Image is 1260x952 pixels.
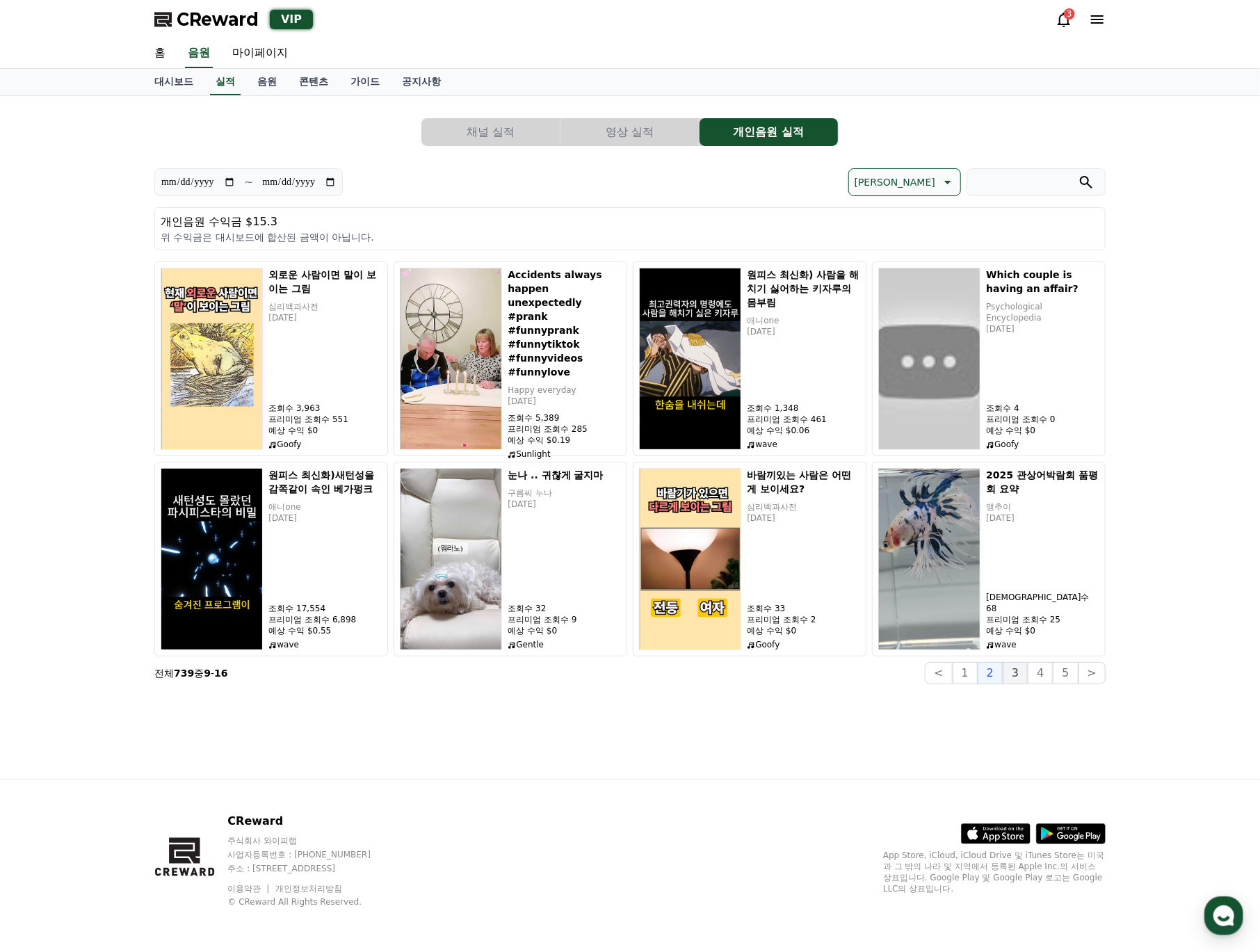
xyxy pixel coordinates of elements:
a: 3 [1056,11,1072,28]
h5: 2025 관상어박람회 품평회 요약 [986,468,1099,496]
p: 프리미엄 조회수 461 [747,414,860,425]
p: 프리미엄 조회수 0 [986,414,1099,425]
p: Sunlight [508,449,621,460]
strong: 9 [204,668,211,679]
p: 심리백과사전 [747,501,860,513]
strong: 739 [174,668,194,679]
h5: Accidents always happen unexpectedly #prank #funnyprank #funnytiktok #funnyvideos #funnylove [508,268,621,379]
p: © CReward All Rights Reserved. [227,896,397,907]
button: 2 [978,662,1003,684]
p: Gentle [508,639,621,650]
p: [DATE] [508,499,621,510]
span: 대화 [127,462,144,474]
p: 프리미엄 조회수 285 [508,423,621,435]
span: CReward [177,8,259,31]
img: 외로운 사람이면 말이 보이는 그림 [161,268,263,450]
p: 프리미엄 조회수 9 [508,614,621,625]
a: 대화 [92,441,179,476]
p: 예상 수익 $0 [268,425,382,436]
p: 애니one [268,501,382,513]
p: App Store, iCloud, iCloud Drive 및 iTunes Store는 미국과 그 밖의 나라 및 지역에서 등록된 Apple Inc.의 서비스 상표입니다. Goo... [883,850,1106,894]
p: 심리백과사전 [268,301,382,312]
a: 음원 [246,69,288,95]
h5: 원피스 최신화)새턴성을 감쪽같이 속인 베가펑크 [268,468,382,496]
p: 프리미엄 조회수 2 [747,614,860,625]
p: [DATE] [986,513,1099,524]
p: 구름씨 누나 [508,487,621,499]
a: 2025 관상어박람회 품평회 요약 2025 관상어박람회 품평회 요약 앵추이 [DATE] [DEMOGRAPHIC_DATA]수 68 프리미엄 조회수 25 예상 수익 $0 wave [872,462,1106,656]
p: 조회수 4 [986,403,1099,414]
h5: 눈나 .. 귀찮게 굴지마 [508,468,621,482]
a: 음원 [185,39,213,68]
p: [PERSON_NAME] [855,172,935,192]
img: Accidents always happen unexpectedly #prank #funnyprank #funnytiktok #funnyvideos #funnylove [400,268,502,450]
p: Happy everyday [508,385,621,396]
a: 개인정보처리방침 [275,884,342,894]
a: 설정 [179,441,267,476]
p: 예상 수익 $0 [986,625,1099,636]
p: [DATE] [747,326,860,337]
p: wave [747,439,860,450]
p: 예상 수익 $0 [986,425,1099,436]
a: 홈 [143,39,177,68]
div: 3 [1064,8,1075,19]
span: 설정 [215,462,232,473]
button: < [925,662,952,684]
img: Which couple is having an affair? [878,268,980,450]
button: 4 [1028,662,1053,684]
button: > [1079,662,1106,684]
h5: 바람끼있는 사람은 어떤게 보이세요? [747,468,860,496]
a: 영상 실적 [560,118,700,146]
p: wave [268,639,382,650]
img: 원피스 최신화)새턴성을 감쪽같이 속인 베가펑크 [161,468,263,650]
p: ~ [244,174,253,191]
button: 5 [1053,662,1078,684]
a: 가이드 [339,69,391,95]
p: 예상 수익 $0 [508,625,621,636]
p: 주소 : [STREET_ADDRESS] [227,863,397,874]
p: 예상 수익 $0.55 [268,625,382,636]
a: 원피스 최신화) 사람을 해치기 싫어하는 키자루의 몸부림 원피스 최신화) 사람을 해치기 싫어하는 키자루의 몸부림 애니one [DATE] 조회수 1,348 프리미엄 조회수 461... [633,261,866,456]
p: 조회수 32 [508,603,621,614]
p: Goofy [747,639,860,650]
p: 프리미엄 조회수 6,898 [268,614,382,625]
a: 콘텐츠 [288,69,339,95]
button: 채널 실적 [421,118,560,146]
a: 채널 실적 [421,118,560,146]
a: 홈 [4,441,92,476]
a: 이용약관 [227,884,271,894]
p: 조회수 5,389 [508,412,621,423]
a: 원피스 최신화)새턴성을 감쪽같이 속인 베가펑크 원피스 최신화)새턴성을 감쪽같이 속인 베가펑크 애니one [DATE] 조회수 17,554 프리미엄 조회수 6,898 예상 수익 ... [154,462,388,656]
p: 사업자등록번호 : [PHONE_NUMBER] [227,849,397,860]
img: 바람끼있는 사람은 어떤게 보이세요? [639,468,741,650]
p: 예상 수익 $0.19 [508,435,621,446]
p: Psychological Encyclopedia [986,301,1099,323]
button: 개인음원 실적 [700,118,838,146]
a: 대시보드 [143,69,204,95]
button: [PERSON_NAME] [848,168,961,196]
a: CReward [154,8,259,31]
a: 바람끼있는 사람은 어떤게 보이세요? 바람끼있는 사람은 어떤게 보이세요? 심리백과사전 [DATE] 조회수 33 프리미엄 조회수 2 예상 수익 $0 Goofy [633,462,866,656]
p: [DATE] [986,323,1099,334]
p: [DATE] [508,396,621,407]
button: 영상 실적 [560,118,699,146]
a: Accidents always happen unexpectedly #prank #funnyprank #funnytiktok #funnyvideos #funnylove Acci... [394,261,627,456]
a: 마이페이지 [221,39,299,68]
a: 공지사항 [391,69,452,95]
span: 홈 [44,462,52,473]
p: 조회수 17,554 [268,603,382,614]
div: VIP [270,10,313,29]
p: [DEMOGRAPHIC_DATA]수 68 [986,592,1099,614]
img: 눈나 .. 귀찮게 굴지마 [400,468,502,650]
h5: 원피스 최신화) 사람을 해치기 싫어하는 키자루의 몸부림 [747,268,860,309]
button: 3 [1003,662,1028,684]
a: Which couple is having an affair? Which couple is having an affair? Psychological Encyclopedia [D... [872,261,1106,456]
p: Goofy [986,439,1099,450]
a: 개인음원 실적 [700,118,839,146]
p: 프리미엄 조회수 551 [268,414,382,425]
p: 전체 중 - [154,666,228,680]
p: 조회수 3,963 [268,403,382,414]
p: [DATE] [268,513,382,524]
img: 원피스 최신화) 사람을 해치기 싫어하는 키자루의 몸부림 [639,268,741,450]
p: [DATE] [747,513,860,524]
